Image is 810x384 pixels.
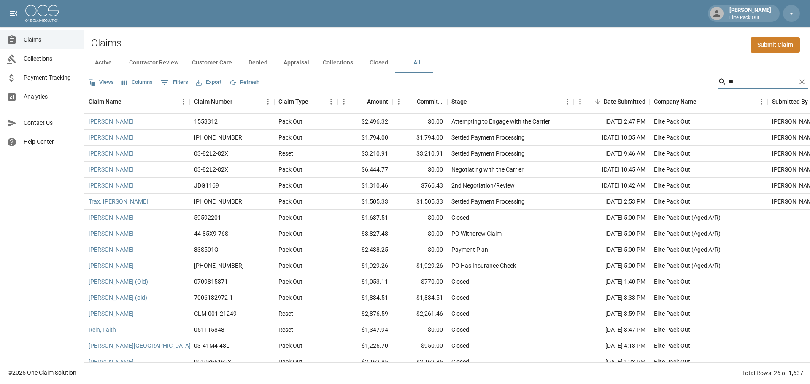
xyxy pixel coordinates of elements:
div: 01-009-029172 [194,197,244,206]
div: Pack Out [278,357,302,366]
a: [PERSON_NAME][GEOGRAPHIC_DATA] [89,341,191,350]
div: Payment Plan [451,245,488,254]
div: 2nd Negotiation/Review [451,181,515,190]
div: $1,834.51 [337,290,392,306]
button: Sort [121,96,133,107]
button: Menu [392,95,405,108]
div: Elite Pack Out [654,133,690,142]
div: Elite Pack Out [654,117,690,126]
button: Sort [355,96,367,107]
span: Contact Us [24,118,77,127]
h2: Claims [91,37,121,49]
button: Show filters [158,76,190,89]
div: $1,929.26 [337,258,392,274]
div: Elite Pack Out [654,341,690,350]
div: $1,053.11 [337,274,392,290]
div: $2,876.59 [337,306,392,322]
span: Payment Tracking [24,73,77,82]
a: Trax. [PERSON_NAME] [89,197,148,206]
div: 03-82L2-82X [194,149,228,158]
div: Pack Out [278,165,302,174]
div: Closed [451,325,469,334]
div: $1,637.51 [337,210,392,226]
span: Claims [24,35,77,44]
div: Elite Pack Out [654,293,690,302]
button: Views [86,76,116,89]
div: $3,210.91 [392,146,447,162]
div: $1,929.26 [392,258,447,274]
button: Menu [561,95,574,108]
a: [PERSON_NAME] [89,213,134,222]
div: 00103661623 [194,357,231,366]
div: Pack Out [278,213,302,222]
div: Elite Pack Out (Aged A/R) [654,245,721,254]
a: [PERSON_NAME] [89,181,134,190]
div: $0.00 [392,242,447,258]
div: Elite Pack Out [654,277,690,286]
div: Negotiating with the Carrier [451,165,524,174]
p: Elite Pack Out [729,14,771,21]
div: Closed [451,341,469,350]
div: $0.00 [392,210,447,226]
div: Submitted By [772,90,808,113]
div: Closed [451,309,469,318]
div: Pack Out [278,277,302,286]
div: Stage [451,90,467,113]
div: CLM-001-21249 [194,309,237,318]
div: [DATE] 5:00 PM [574,226,650,242]
div: $6,444.77 [337,162,392,178]
div: [DATE] 10:05 AM [574,130,650,146]
button: Refresh [227,76,262,89]
div: 59592201 [194,213,221,222]
button: Export [194,76,224,89]
button: Denied [239,53,277,73]
button: Menu [262,95,274,108]
a: [PERSON_NAME] [89,261,134,270]
span: Help Center [24,137,77,146]
div: $950.00 [392,338,447,354]
div: Company Name [654,90,697,113]
div: Reset [278,149,293,158]
a: [PERSON_NAME] (old) [89,293,147,302]
div: $1,347.94 [337,322,392,338]
div: Amount [337,90,392,113]
div: 03-82L2-82X [194,165,228,174]
a: Submit Claim [751,37,800,53]
a: [PERSON_NAME] [89,117,134,126]
div: Elite Pack Out [654,309,690,318]
button: Menu [337,95,350,108]
div: $1,794.00 [337,130,392,146]
div: Pack Out [278,245,302,254]
div: Claim Type [278,90,308,113]
button: Contractor Review [122,53,185,73]
span: Analytics [24,92,77,101]
div: [DATE] 5:00 PM [574,210,650,226]
div: $2,438.25 [337,242,392,258]
div: [DATE] 10:45 AM [574,162,650,178]
div: $1,310.46 [337,178,392,194]
a: [PERSON_NAME] [89,149,134,158]
div: 44-85X9-76S [194,229,228,238]
div: Pack Out [278,293,302,302]
div: $766.43 [392,178,447,194]
button: Closed [360,53,398,73]
button: All [398,53,436,73]
div: $2,261.46 [392,306,447,322]
button: Menu [325,95,337,108]
button: Sort [405,96,417,107]
div: $1,834.51 [392,290,447,306]
button: Sort [697,96,708,107]
div: Elite Pack Out [654,325,690,334]
div: Pack Out [278,341,302,350]
div: $2,162.85 [337,354,392,370]
div: Elite Pack Out [654,149,690,158]
div: Pack Out [278,197,302,206]
div: Elite Pack Out [654,357,690,366]
div: Pack Out [278,133,302,142]
div: [DATE] 3:47 PM [574,322,650,338]
a: [PERSON_NAME] [89,245,134,254]
div: $1,505.33 [337,194,392,210]
button: open drawer [5,5,22,22]
div: Date Submitted [574,90,650,113]
div: JDG1169 [194,181,219,190]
